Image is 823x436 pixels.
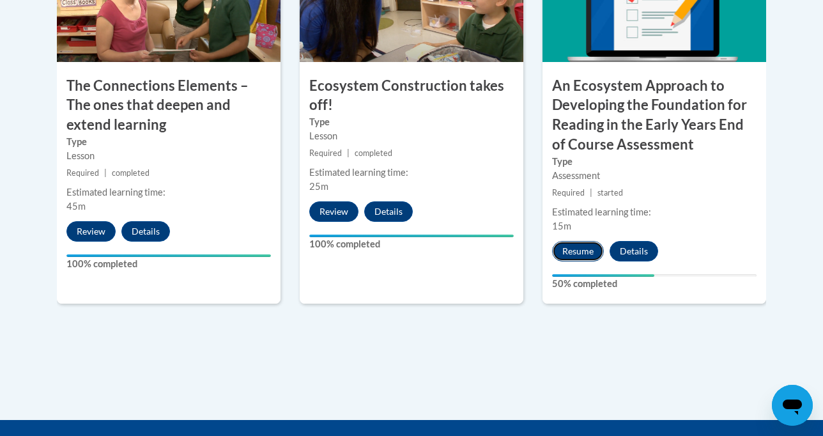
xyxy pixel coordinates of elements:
label: 100% completed [66,257,271,271]
span: Required [66,168,99,178]
span: started [597,188,623,198]
span: 45m [66,201,86,212]
span: Required [552,188,585,198]
iframe: Button to launch messaging window [772,385,813,426]
div: Lesson [309,129,514,143]
h3: Ecosystem Construction takes off! [300,76,523,116]
div: Estimated learning time: [309,166,514,180]
span: | [590,188,592,198]
div: Estimated learning time: [66,185,271,199]
div: Lesson [66,149,271,163]
h3: The Connections Elements – The ones that deepen and extend learning [57,76,281,135]
span: 15m [552,221,571,231]
div: Your progress [552,274,654,277]
span: | [347,148,350,158]
span: completed [112,168,150,178]
label: Type [309,115,514,129]
span: Required [309,148,342,158]
button: Review [309,201,358,222]
div: Assessment [552,169,757,183]
span: completed [355,148,392,158]
button: Review [66,221,116,242]
div: Your progress [309,235,514,237]
button: Details [121,221,170,242]
label: 100% completed [309,237,514,251]
span: | [104,168,107,178]
button: Resume [552,241,604,261]
div: Estimated learning time: [552,205,757,219]
label: Type [552,155,757,169]
label: Type [66,135,271,149]
span: 25m [309,181,328,192]
h3: An Ecosystem Approach to Developing the Foundation for Reading in the Early Years End of Course A... [542,76,766,155]
label: 50% completed [552,277,757,291]
button: Details [364,201,413,222]
button: Details [610,241,658,261]
div: Your progress [66,254,271,257]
